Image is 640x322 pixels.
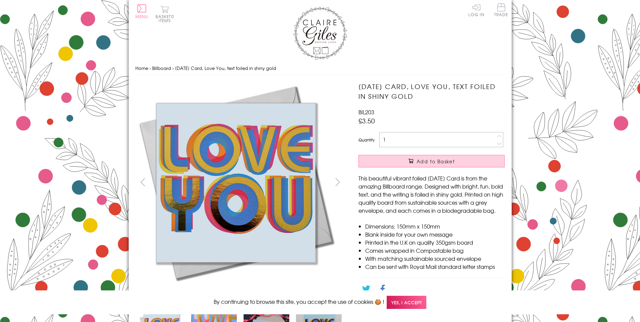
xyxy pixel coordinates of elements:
span: › [150,65,151,71]
span: › [172,65,174,71]
img: Claire Giles Greetings Cards [293,7,347,60]
span: Trade [494,3,508,16]
li: Blank inside for your own message [365,230,505,238]
nav: breadcrumbs [135,62,505,75]
button: Add to Basket [358,155,505,167]
label: Quantity [358,137,375,143]
img: Valentine's Day Card, Love You, text foiled in shiny gold [135,82,337,283]
span: £3.50 [358,116,375,125]
span: Add to Basket [417,158,455,165]
button: prev [135,174,151,190]
li: Comes wrapped in Compostable bag [365,246,505,254]
li: Printed in the U.K on quality 350gsm board [365,238,505,246]
a: Home [135,65,148,71]
h1: [DATE] Card, Love You, text foiled in shiny gold [358,82,505,101]
span: Yes, I accept [387,296,426,309]
li: Can be sent with Royal Mail standard letter stamps [365,263,505,271]
a: Trade [494,3,508,18]
li: With matching sustainable sourced envelope [365,254,505,263]
button: next [330,174,345,190]
p: This beautiful vibrant foiled [DATE] Card is from the amazing Billboard range. Designed with brig... [358,174,505,214]
span: [DATE] Card, Love You, text foiled in shiny gold [175,65,276,71]
span: 0 items [159,13,174,24]
a: Billboard [152,65,171,71]
img: Valentine's Day Card, Love You, text foiled in shiny gold [345,82,547,283]
span: Menu [135,13,148,19]
li: Dimensions: 150mm x 150mm [365,222,505,230]
span: BIL203 [358,108,374,116]
button: Menu [135,4,148,18]
button: Basket0 items [156,5,174,23]
a: Log In [468,3,484,16]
